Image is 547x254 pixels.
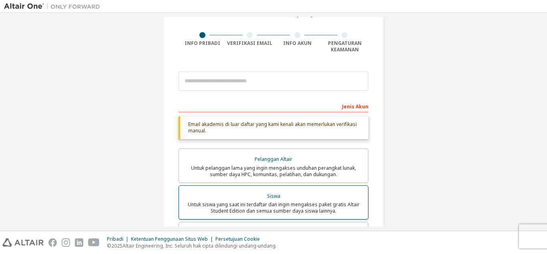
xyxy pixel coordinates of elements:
[185,40,220,47] font: Info Pribadi
[342,103,368,110] font: Jenis Akun
[215,236,260,242] font: Persetujuan Cookie
[191,165,356,178] font: Untuk pelanggan lama yang ingin mengakses unduhan perangkat lunak, sumber daya HPC, komunitas, pe...
[123,242,277,249] font: Altair Engineering, Inc. Seluruh hak cipta dilindungi undang-undang.
[227,40,272,47] font: Verifikasi Email
[4,2,104,10] img: Altair Satu
[131,236,208,242] font: Ketentuan Penggunaan Situs Web
[75,238,83,247] img: linkedin.svg
[111,242,123,249] font: 2025
[107,236,123,242] font: Pribadi
[62,238,70,247] img: instagram.svg
[255,156,292,163] font: Pelanggan Altair
[2,238,44,247] img: altair_logo.svg
[188,121,357,134] font: Email akademis di luar daftar yang kami kenali akan memerlukan verifikasi manual.
[48,238,57,247] img: facebook.svg
[88,238,100,247] img: youtube.svg
[283,40,312,47] font: Info Akun
[188,201,360,214] font: Untuk siswa yang saat ini terdaftar dan ingin mengakses paket gratis Altair Student Edition dan s...
[267,193,280,199] font: Siswa
[107,242,111,249] font: ©
[328,40,362,53] font: Pengaturan Keamanan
